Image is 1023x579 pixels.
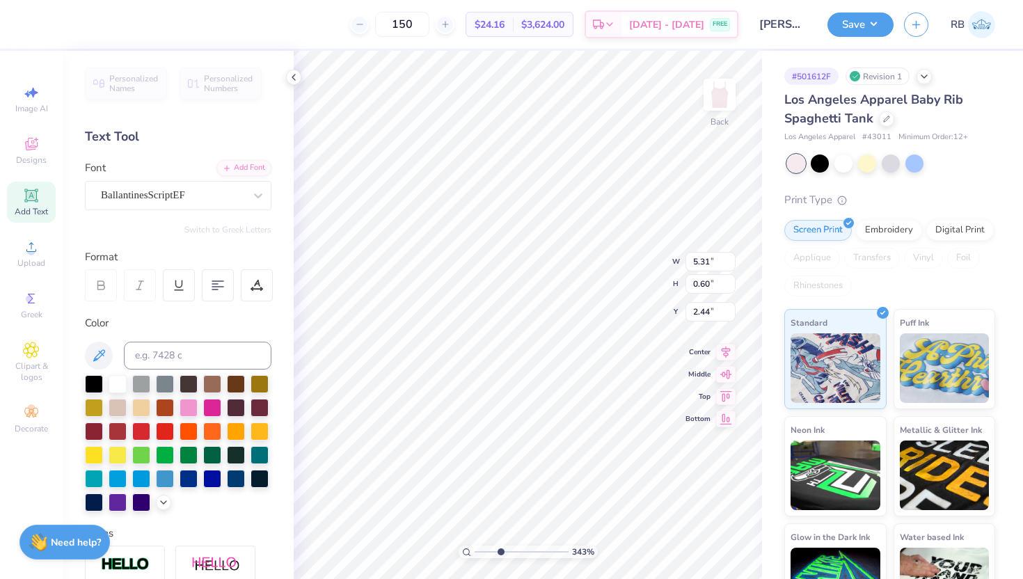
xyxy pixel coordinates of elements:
img: Metallic & Glitter Ink [900,441,990,510]
div: Applique [784,248,840,269]
span: Water based Ink [900,530,964,544]
button: Save [827,13,894,37]
input: e.g. 7428 c [124,342,271,370]
label: Font [85,160,106,176]
div: Embroidery [856,220,922,241]
img: Puff Ink [900,333,990,403]
span: Decorate [15,423,48,434]
img: Shadow [191,556,240,573]
span: RB [951,17,965,33]
span: [DATE] - [DATE] [629,17,704,32]
a: RB [951,11,995,38]
div: Add Font [216,160,271,176]
div: Styles [85,525,271,541]
span: Personalized Names [109,74,159,93]
img: Riley Barbalat [968,11,995,38]
span: Metallic & Glitter Ink [900,422,982,437]
span: # 43011 [862,132,891,143]
span: Minimum Order: 12 + [898,132,968,143]
strong: Need help? [51,536,101,549]
div: Format [85,249,273,265]
span: Glow in the Dark Ink [791,530,870,544]
div: Rhinestones [784,276,852,296]
input: – – [375,12,429,37]
div: Vinyl [904,248,943,269]
span: Los Angeles Apparel [784,132,855,143]
span: Middle [685,370,711,379]
div: Revision 1 [846,68,910,85]
img: Back [706,81,733,109]
div: Transfers [844,248,900,269]
button: Switch to Greek Letters [184,224,271,235]
img: Stroke [101,557,150,573]
span: 343 % [572,546,594,558]
div: # 501612F [784,68,839,85]
span: $3,624.00 [521,17,564,32]
span: Top [685,392,711,402]
div: Print Type [784,192,995,208]
img: Neon Ink [791,441,880,510]
span: Personalized Numbers [204,74,253,93]
span: Neon Ink [791,422,825,437]
div: Color [85,315,271,331]
span: Puff Ink [900,315,929,330]
span: Center [685,347,711,357]
span: Image AI [15,103,48,114]
span: Greek [21,309,42,320]
span: Designs [16,154,47,166]
div: Foil [947,248,980,269]
div: Text Tool [85,127,271,146]
img: Standard [791,333,880,403]
span: Standard [791,315,827,330]
span: $24.16 [475,17,505,32]
span: Los Angeles Apparel Baby Rib Spaghetti Tank [784,91,963,127]
span: FREE [713,19,727,29]
span: Clipart & logos [7,360,56,383]
div: Digital Print [926,220,994,241]
span: Bottom [685,414,711,424]
div: Back [711,116,729,128]
input: Untitled Design [749,10,817,38]
div: Screen Print [784,220,852,241]
span: Add Text [15,206,48,217]
span: Upload [17,257,45,269]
